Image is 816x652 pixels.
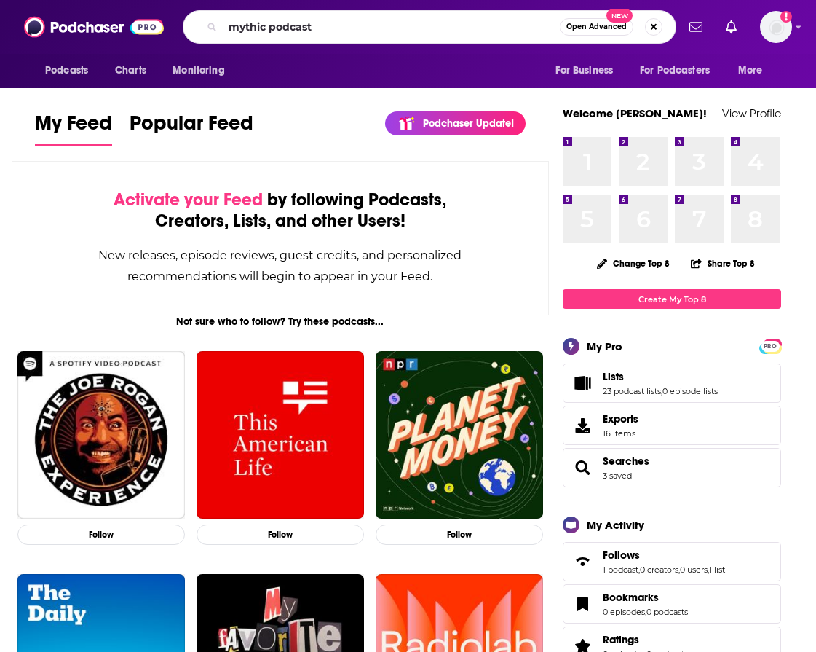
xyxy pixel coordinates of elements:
a: Show notifications dropdown [720,15,742,39]
a: 0 episode lists [662,386,718,396]
button: Open AdvancedNew [560,18,633,36]
span: Logged in as hconnor [760,11,792,43]
span: , [638,565,640,575]
button: Follow [376,525,543,546]
span: PRO [761,341,779,352]
span: Exports [568,415,597,436]
span: Podcasts [45,60,88,81]
span: Charts [115,60,146,81]
button: open menu [630,57,731,85]
span: Open Advanced [566,23,627,31]
a: Create My Top 8 [563,289,781,309]
a: Welcome [PERSON_NAME]! [563,106,707,120]
span: Exports [603,412,638,425]
a: Show notifications dropdown [684,15,708,39]
a: Ratings [603,633,688,646]
span: Follows [603,549,640,562]
span: Ratings [603,633,639,646]
img: User Profile [760,11,792,43]
button: open menu [162,57,243,85]
div: Not sure who to follow? Try these podcasts... [12,315,549,328]
img: This American Life [197,351,364,519]
a: Lists [568,373,597,393]
a: 3 saved [603,471,632,481]
span: Searches [563,448,781,487]
a: Follows [603,549,725,562]
a: Searches [603,455,649,468]
a: Bookmarks [603,591,688,604]
span: New [606,9,633,23]
button: Follow [17,525,185,546]
img: Podchaser - Follow, Share and Rate Podcasts [24,13,164,41]
a: 23 podcast lists [603,386,661,396]
a: View Profile [722,106,781,120]
span: Lists [563,364,781,403]
span: For Business [555,60,613,81]
span: For Podcasters [640,60,710,81]
a: 1 list [709,565,725,575]
span: Bookmarks [603,591,659,604]
a: Searches [568,457,597,478]
div: My Activity [587,518,644,532]
a: Lists [603,370,718,383]
a: PRO [761,340,779,351]
div: by following Podcasts, Creators, Lists, and other Users! [85,189,475,232]
a: 0 creators [640,565,678,575]
span: , [645,607,646,617]
a: Follows [568,551,597,572]
button: open menu [545,57,631,85]
div: My Pro [587,339,622,353]
button: Show profile menu [760,11,792,43]
span: 16 items [603,428,638,439]
a: 0 episodes [603,607,645,617]
svg: Add a profile image [780,11,792,23]
span: Lists [603,370,624,383]
a: 1 podcast [603,565,638,575]
a: 0 users [680,565,708,575]
button: Change Top 8 [588,254,678,272]
a: Charts [106,57,155,85]
button: open menu [35,57,107,85]
input: Search podcasts, credits, & more... [223,15,560,39]
button: open menu [728,57,781,85]
img: Planet Money [376,351,543,519]
span: Follows [563,542,781,581]
span: Activate your Feed [114,189,263,211]
span: Popular Feed [130,111,253,144]
a: Bookmarks [568,594,597,614]
span: , [678,565,680,575]
a: Popular Feed [130,111,253,146]
a: Exports [563,406,781,445]
img: The Joe Rogan Experience [17,351,185,519]
button: Share Top 8 [690,249,756,278]
span: , [661,386,662,396]
span: , [708,565,709,575]
span: Monitoring [173,60,224,81]
span: Bookmarks [563,584,781,624]
button: Follow [197,525,364,546]
span: More [738,60,763,81]
a: 0 podcasts [646,607,688,617]
a: My Feed [35,111,112,146]
div: Search podcasts, credits, & more... [183,10,676,44]
span: My Feed [35,111,112,144]
p: Podchaser Update! [423,117,514,130]
div: New releases, episode reviews, guest credits, and personalized recommendations will begin to appe... [85,245,475,287]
